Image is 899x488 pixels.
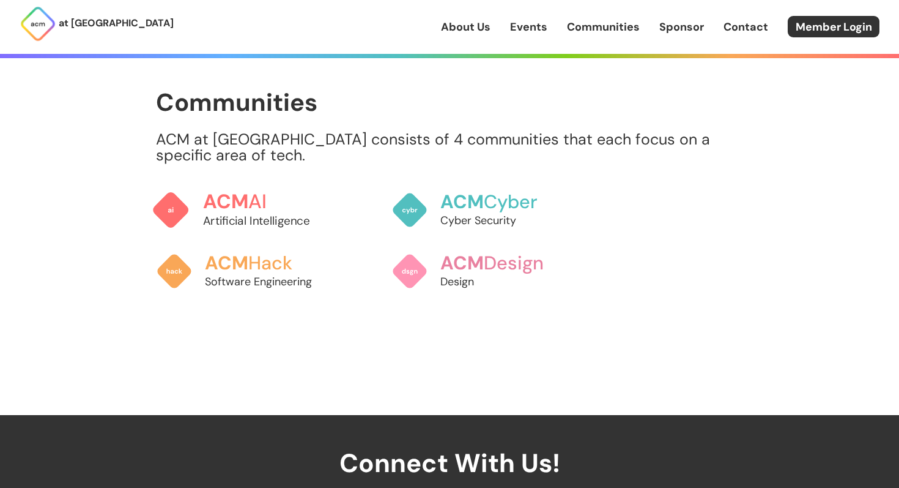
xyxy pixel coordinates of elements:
[391,253,428,290] img: ACM Design
[152,190,190,229] img: ACM AI
[788,16,879,37] a: Member Login
[205,253,333,274] h3: Hack
[20,6,174,42] a: at [GEOGRAPHIC_DATA]
[216,415,683,478] h2: Connect With Us!
[203,189,249,214] span: ACM
[156,241,333,302] a: ACMHackSoftware Engineering
[203,191,338,212] h3: AI
[440,274,569,290] p: Design
[567,19,640,35] a: Communities
[659,19,704,35] a: Sponsor
[440,251,484,275] span: ACM
[59,15,174,31] p: at [GEOGRAPHIC_DATA]
[440,190,484,214] span: ACM
[20,6,56,42] img: ACM Logo
[205,251,248,275] span: ACM
[440,192,569,212] h3: Cyber
[203,212,338,229] p: Artificial Intelligence
[723,19,768,35] a: Contact
[391,241,569,302] a: ACMDesignDesign
[152,178,338,242] a: ACMAIArtificial Intelligence
[156,253,193,290] img: ACM Hack
[391,192,428,228] img: ACM Cyber
[391,179,569,241] a: ACMCyberCyber Security
[510,19,547,35] a: Events
[156,132,743,163] p: ACM at [GEOGRAPHIC_DATA] consists of 4 communities that each focus on a specific area of tech.
[441,19,490,35] a: About Us
[156,89,743,116] h1: Communities
[440,253,569,274] h3: Design
[440,212,569,228] p: Cyber Security
[205,274,333,290] p: Software Engineering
